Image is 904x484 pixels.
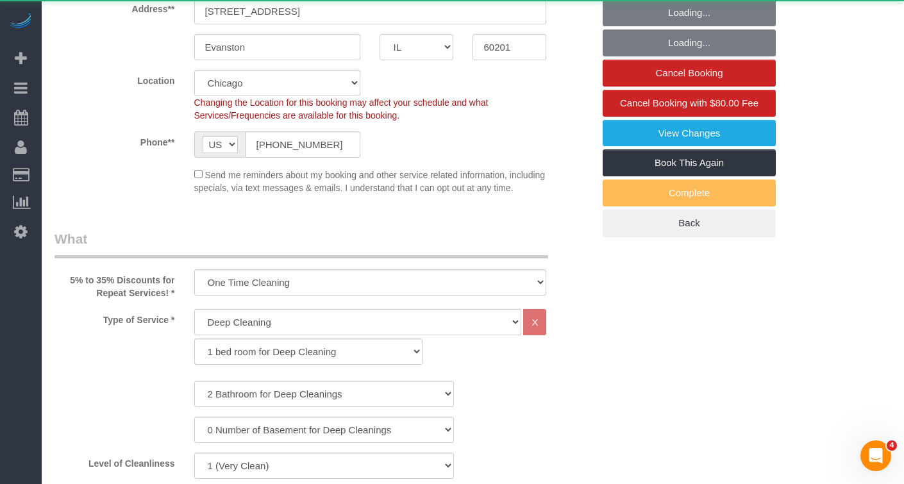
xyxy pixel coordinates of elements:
span: Changing the Location for this booking may affect your schedule and what Services/Frequencies are... [194,97,489,121]
span: Send me reminders about my booking and other service related information, including specials, via... [194,170,546,193]
label: Location [45,70,185,87]
span: 4 [887,440,897,451]
iframe: Intercom live chat [860,440,891,471]
label: Type of Service * [45,309,185,326]
label: Level of Cleanliness [45,453,185,470]
input: Zip Code** [473,34,546,60]
span: Cancel Booking with $80.00 Fee [620,97,758,108]
a: Back [603,210,776,237]
img: Automaid Logo [8,13,33,31]
a: Book This Again [603,149,776,176]
a: Cancel Booking with $80.00 Fee [603,90,776,117]
label: 5% to 35% Discounts for Repeat Services! * [45,269,185,299]
a: Cancel Booking [603,60,776,87]
a: View Changes [603,120,776,147]
legend: What [54,229,548,258]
